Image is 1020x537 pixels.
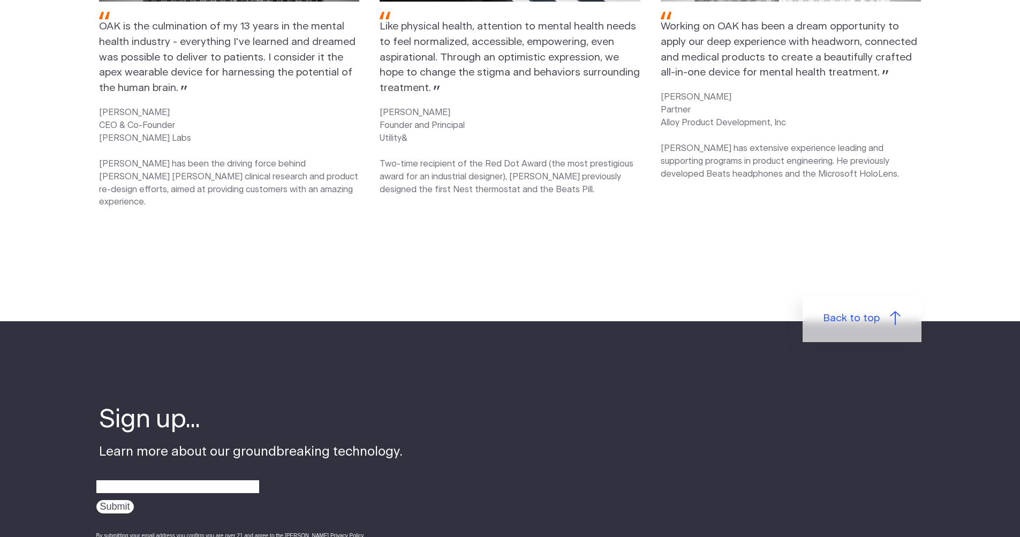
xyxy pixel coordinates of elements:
span: Working on OAK has been a dream opportunity to apply our deep experience with headworn, connected... [661,21,917,78]
p: [PERSON_NAME] CEO & Co-Founder [PERSON_NAME] Labs [PERSON_NAME] has been the driving force behind... [99,107,360,209]
h4: Sign up... [99,403,403,437]
p: [PERSON_NAME] Partner Alloy Product Development, Inc [PERSON_NAME] has extensive experience leadi... [661,91,921,180]
span: OAK is the culmination of my 13 years in the mental health industry - everything I've learned and... [99,21,356,93]
a: Back to top [803,296,921,342]
span: Back to top [823,311,880,327]
span: Like physical health, attention to mental health needs to feel normalized, accessible, empowering... [380,21,640,93]
input: Submit [96,500,134,513]
p: [PERSON_NAME] Founder and Principal Utility& Two-time recipient of the Red Dot Award (the most pr... [380,107,640,196]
